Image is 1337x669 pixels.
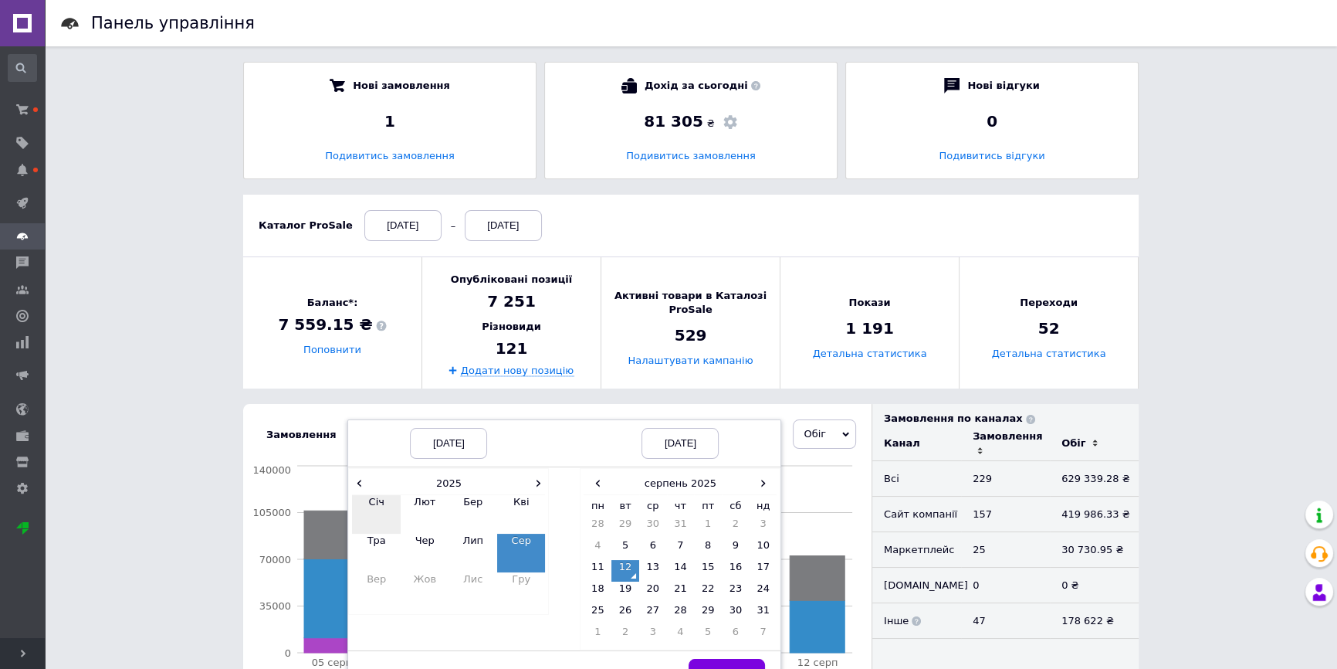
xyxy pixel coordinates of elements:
div: Замовлення по каналах [884,412,1139,426]
a: Налаштувати кампанію [628,355,753,367]
td: 28 [584,517,611,538]
th: чт [667,495,695,518]
span: › [750,472,777,494]
td: 13 [639,560,667,582]
span: ₴ [707,117,715,131]
td: Гру [497,572,546,611]
a: Подивитись відгуки [939,150,1044,161]
span: › [531,472,545,494]
td: 629 339.28 ₴ [1050,461,1139,497]
a: Детальна статистика [992,348,1106,360]
td: 178 622 ₴ [1050,603,1139,639]
td: 419 986.33 ₴ [1050,497,1139,532]
th: нд [750,495,777,518]
td: [DOMAIN_NAME] [872,568,961,603]
span: Нові відгуки [967,78,1039,93]
span: 7 559.15 ₴ [278,314,386,336]
td: 6 [722,625,750,647]
th: серпень 2025 [611,472,750,495]
tspan: 35000 [259,600,291,612]
span: ‹ [352,472,366,494]
span: 7 251 [487,290,536,312]
td: 2 [611,625,639,647]
td: 25 [584,603,611,625]
th: вт [611,495,639,518]
div: [DATE] [641,428,719,459]
tspan: 05 серп [312,657,353,668]
div: Замовлення [266,428,336,442]
span: 529 [675,325,707,347]
span: 121 [496,338,528,359]
div: Каталог ProSale [259,219,353,233]
td: Січ [352,495,401,534]
td: 6 [639,538,667,560]
td: 25 [961,532,1050,568]
th: пн [584,495,611,518]
td: 26 [611,603,639,625]
td: 17 [750,560,777,582]
td: 18 [584,582,611,603]
td: 28 [667,603,695,625]
td: 31 [750,603,777,625]
div: [DATE] [465,210,542,241]
td: 157 [961,497,1050,532]
span: 52 [1038,318,1060,340]
td: 30 [639,517,667,538]
span: Опубліковані позиції [451,273,572,287]
td: 20 [639,582,667,603]
tspan: 105000 [252,507,291,518]
td: 11 [584,560,611,582]
td: 19 [611,582,639,603]
th: пт [694,495,722,518]
td: 29 [694,603,722,625]
td: Вер [352,572,401,611]
td: 21 [667,582,695,603]
td: Сер [497,534,546,572]
div: Обіг [1061,436,1085,450]
td: 5 [694,625,722,647]
td: Жов [401,572,449,611]
td: Лют [401,495,449,534]
td: 14 [667,560,695,582]
td: 3 [750,517,777,538]
td: 31 [667,517,695,538]
a: Подивитись замовлення [325,150,455,161]
th: 2025 [366,472,531,495]
tspan: 12 серп [797,657,838,668]
td: Всi [872,461,961,497]
td: 1 [694,517,722,538]
td: Лип [448,534,497,572]
td: Сайт компанії [872,497,961,532]
span: Активні товари в Каталозі ProSale [601,289,780,317]
td: Маркетплейс [872,532,961,568]
td: 47 [961,603,1050,639]
span: Обіг [804,428,826,440]
h1: Панель управління [91,14,255,32]
td: 4 [667,625,695,647]
span: Дохід за сьогодні [645,78,760,93]
a: Детальна статистика [813,348,927,360]
td: 7 [667,538,695,560]
span: 1 191 [845,318,894,340]
td: 16 [722,560,750,582]
td: 8 [694,538,722,560]
td: 29 [611,517,639,538]
span: 81 305 [644,112,703,131]
td: 0 [961,568,1050,603]
td: 5 [611,538,639,560]
div: 0 [861,110,1122,132]
td: 30 730.95 ₴ [1050,532,1139,568]
tspan: 70000 [259,554,291,565]
td: Чер [401,534,449,572]
td: 10 [750,538,777,560]
td: 12 [611,560,639,582]
div: [DATE] [364,210,442,241]
td: 27 [639,603,667,625]
a: Додати нову позицію [461,364,574,376]
td: Інше [872,603,961,639]
a: Подивитись замовлення [626,150,756,161]
th: сб [722,495,750,518]
tspan: 140000 [252,464,291,476]
span: Покази [848,296,890,310]
td: Кві [497,495,546,534]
